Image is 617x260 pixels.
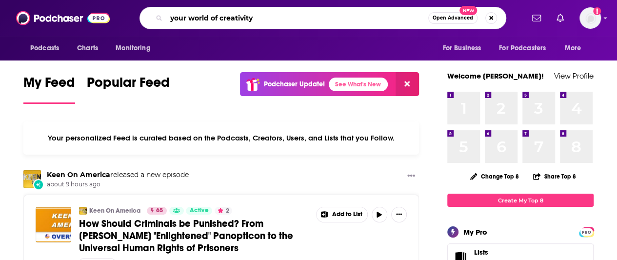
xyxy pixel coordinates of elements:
[30,41,59,55] span: Podcasts
[79,218,309,254] a: How Should Criminals be Punished? From [PERSON_NAME] "Enlightened" Panopticon to the Universal Hu...
[47,170,110,179] a: Keen On America
[474,248,550,257] a: Lists
[16,9,110,27] img: Podchaser - Follow, Share and Rate Podcasts
[47,170,189,180] h3: released a new episode
[186,207,212,215] a: Active
[79,218,293,254] span: How Should Criminals be Punished? From [PERSON_NAME] "Enlightened" Panopticon to the Universal Hu...
[23,170,41,188] img: Keen On America
[580,228,592,236] span: PRO
[89,207,140,215] a: Keen On America
[463,227,487,237] div: My Pro
[403,170,419,182] button: Show More Button
[23,74,75,104] a: My Feed
[528,10,545,26] a: Show notifications dropdown
[190,206,208,216] span: Active
[433,16,473,20] span: Open Advanced
[579,7,601,29] button: Show profile menu
[332,211,362,218] span: Add to List
[565,41,581,55] span: More
[33,179,44,190] div: New Episode
[87,74,170,104] a: Popular Feed
[533,167,577,186] button: Share Top 8
[23,39,72,58] button: open menu
[23,121,419,155] div: Your personalized Feed is curated based on the Podcasts, Creators, Users, and Lists that you Follow.
[447,71,544,80] a: Welcome [PERSON_NAME]!
[580,228,592,235] a: PRO
[147,207,167,215] a: 65
[87,74,170,97] span: Popular Feed
[553,10,568,26] a: Show notifications dropdown
[36,207,71,242] img: How Should Criminals be Punished? From Bentham's "Enlightened" Panopticon to the Universal Human ...
[329,78,388,91] a: See What's New
[579,7,601,29] img: User Profile
[77,41,98,55] span: Charts
[79,207,87,215] img: Keen On America
[391,207,407,222] button: Show More Button
[166,10,428,26] input: Search podcasts, credits, & more...
[436,39,493,58] button: open menu
[459,6,477,15] span: New
[558,39,594,58] button: open menu
[554,71,594,80] a: View Profile
[464,170,525,182] button: Change Top 8
[71,39,104,58] a: Charts
[23,74,75,97] span: My Feed
[47,180,189,189] span: about 9 hours ago
[109,39,163,58] button: open menu
[499,41,546,55] span: For Podcasters
[215,207,232,215] button: 2
[593,7,601,15] svg: Add a profile image
[264,80,325,88] p: Podchaser Update!
[474,248,488,257] span: Lists
[116,41,150,55] span: Monitoring
[317,207,367,222] button: Show More Button
[579,7,601,29] span: Logged in as megcassidy
[156,206,163,216] span: 65
[447,194,594,207] a: Create My Top 8
[442,41,481,55] span: For Business
[493,39,560,58] button: open menu
[428,12,478,24] button: Open AdvancedNew
[139,7,506,29] div: Search podcasts, credits, & more...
